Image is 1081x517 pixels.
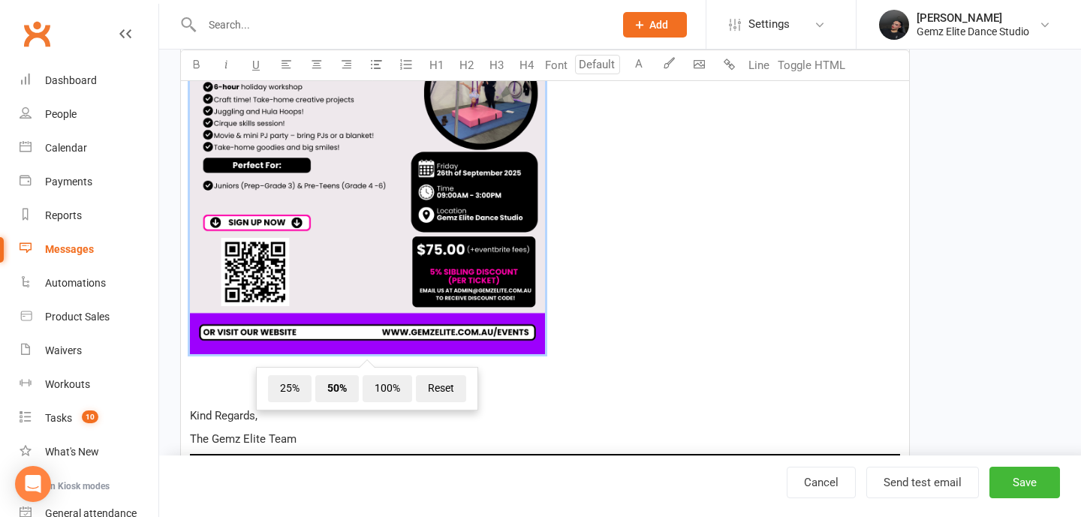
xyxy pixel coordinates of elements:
[20,131,158,165] a: Calendar
[20,98,158,131] a: People
[20,368,158,401] a: Workouts
[15,466,51,502] div: Open Intercom Messenger
[45,108,77,120] div: People
[649,19,668,31] span: Add
[197,14,604,35] input: Search...
[20,165,158,199] a: Payments
[421,50,451,80] button: H1
[82,410,98,423] span: 10
[20,199,158,233] a: Reports
[315,375,359,402] span: 50%
[268,375,312,402] span: 25%
[190,409,257,422] span: Kind Regards,
[18,15,56,53] a: Clubworx
[748,8,790,41] span: Settings
[45,378,90,390] div: Workouts
[866,467,979,498] button: Send test email
[624,50,654,80] button: A
[45,209,82,221] div: Reports
[45,142,87,154] div: Calendar
[744,50,774,80] button: Line
[416,375,466,402] span: Reset
[45,74,97,86] div: Dashboard
[20,334,158,368] a: Waivers
[575,55,620,74] input: Default
[541,50,571,80] button: Font
[45,446,99,458] div: What's New
[252,59,260,72] span: U
[787,467,856,498] a: Cancel
[45,243,94,255] div: Messages
[879,10,909,40] img: thumb_image1739337055.png
[45,176,92,188] div: Payments
[45,277,106,289] div: Automations
[45,412,72,424] div: Tasks
[511,50,541,80] button: H4
[917,25,1029,38] div: Gemz Elite Dance Studio
[241,50,271,80] button: U
[363,375,412,402] span: 100%
[45,311,110,323] div: Product Sales
[20,435,158,469] a: What's New
[20,401,158,435] a: Tasks 10
[989,467,1060,498] button: Save
[20,266,158,300] a: Automations
[917,11,1029,25] div: [PERSON_NAME]
[451,50,481,80] button: H2
[20,233,158,266] a: Messages
[190,432,297,446] span: The Gemz Elite Team
[20,64,158,98] a: Dashboard
[481,50,511,80] button: H3
[20,300,158,334] a: Product Sales
[623,12,687,38] button: Add
[45,344,82,356] div: Waivers
[774,50,849,80] button: Toggle HTML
